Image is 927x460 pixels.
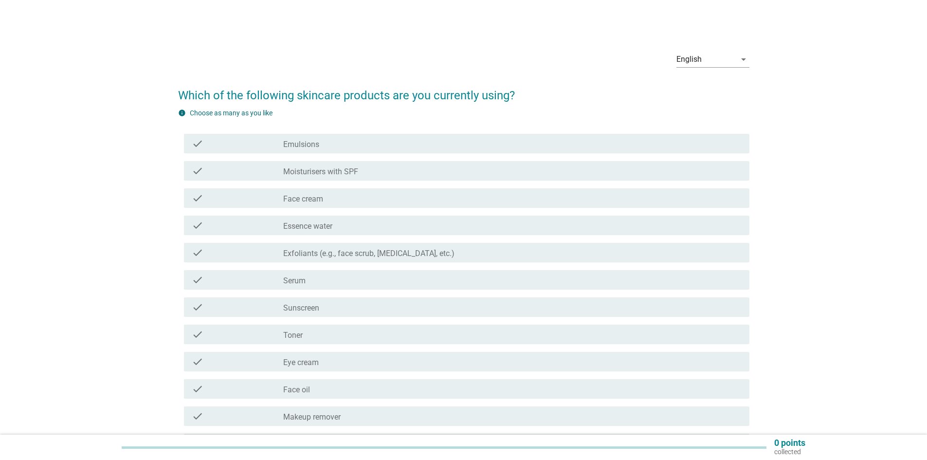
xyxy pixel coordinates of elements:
[192,192,203,204] i: check
[774,447,805,456] p: collected
[283,276,306,286] label: Serum
[192,220,203,231] i: check
[178,77,749,104] h2: Which of the following skincare products are you currently using?
[283,221,332,231] label: Essence water
[178,109,186,117] i: info
[676,55,702,64] div: English
[192,329,203,340] i: check
[192,274,203,286] i: check
[283,385,310,395] label: Face oil
[774,439,805,447] p: 0 points
[283,140,319,149] label: Emulsions
[283,358,319,368] label: Eye cream
[192,356,203,368] i: check
[192,247,203,258] i: check
[283,194,323,204] label: Face cream
[283,249,454,258] label: Exfoliants (e.g., face scrub, [MEDICAL_DATA], etc.)
[192,301,203,313] i: check
[283,167,358,177] label: Moisturisers with SPF
[190,109,273,117] label: Choose as many as you like
[283,303,319,313] label: Sunscreen
[283,331,303,340] label: Toner
[192,383,203,395] i: check
[283,412,341,422] label: Makeup remover
[192,410,203,422] i: check
[738,54,749,65] i: arrow_drop_down
[192,165,203,177] i: check
[192,138,203,149] i: check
